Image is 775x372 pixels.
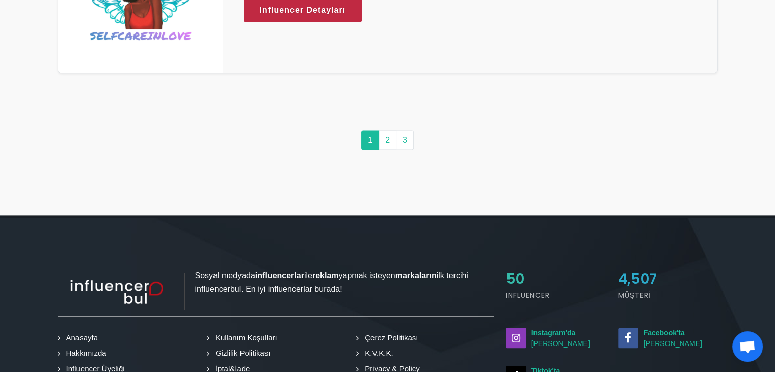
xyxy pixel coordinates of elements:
a: K.V.K.K. [359,348,394,359]
strong: Facebook'ta [644,329,685,337]
small: [PERSON_NAME] [506,328,606,349]
p: Sosyal medyada ile yapmak isteyen ilk tercihi influencerbul. En iyi influencerlar burada! [58,269,494,296]
a: 3 [396,130,414,150]
a: Çerez Politikası [359,332,419,344]
a: Anasayfa [60,332,100,344]
a: 2 [379,130,396,150]
span: Influencer Detayları [260,3,346,18]
a: Açık sohbet [732,331,763,362]
a: Kullanım Koşulları [209,332,279,344]
span: 4,507 [618,269,657,289]
strong: Instagram'da [531,329,576,337]
a: 1 [361,130,379,150]
a: Hakkımızda [60,348,108,359]
span: 50 [506,269,524,289]
a: Instagram'da[PERSON_NAME] [506,328,606,349]
small: [PERSON_NAME] [618,328,718,349]
a: Gizlilik Politikası [209,348,272,359]
strong: influencerlar [255,271,304,280]
a: Facebook'ta[PERSON_NAME] [618,328,718,349]
img: influencer_light.png [58,273,185,310]
strong: reklam [312,271,339,280]
h5: Influencer [506,290,606,301]
strong: markaların [395,271,437,280]
h5: Müşteri [618,290,718,301]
